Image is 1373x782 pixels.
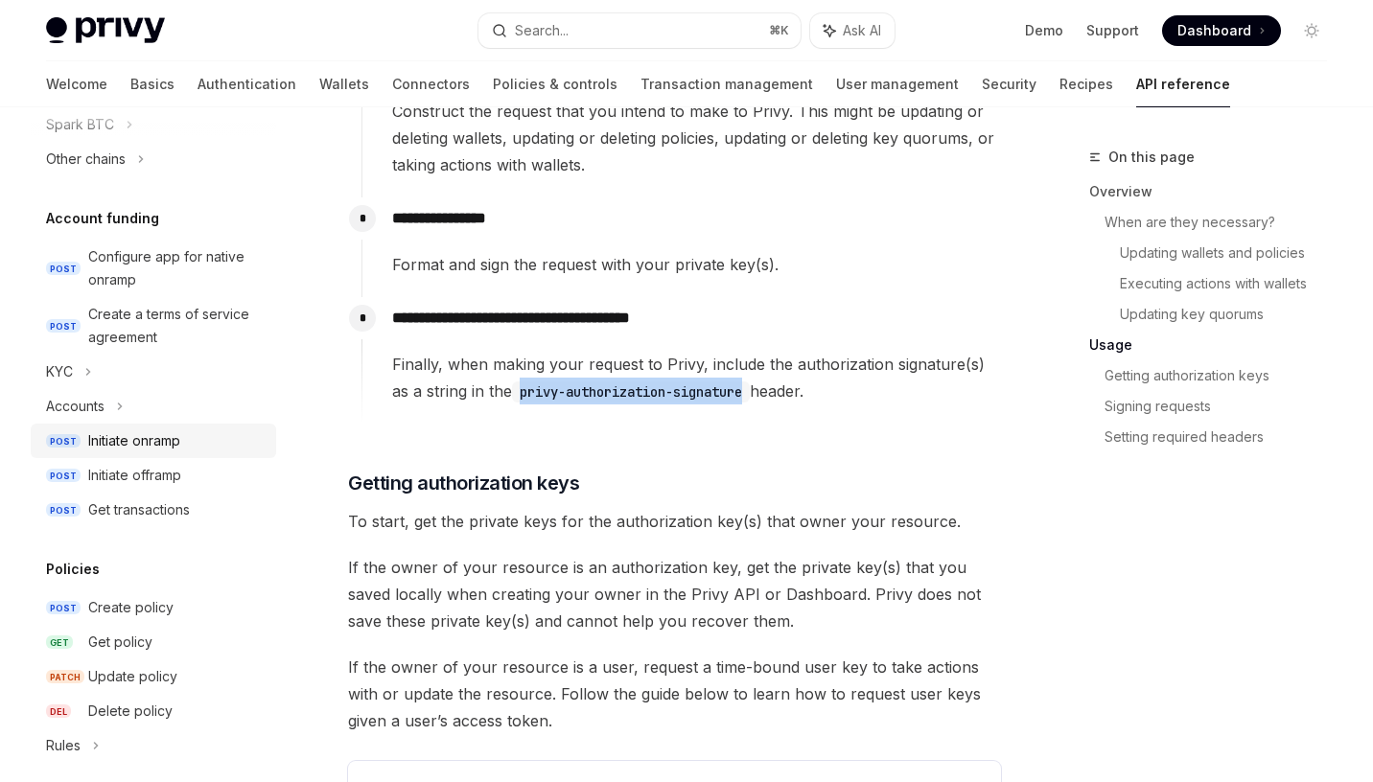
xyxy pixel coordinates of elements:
[46,207,159,230] h5: Account funding
[1120,299,1342,330] a: Updating key quorums
[130,61,175,107] a: Basics
[46,262,81,276] span: POST
[198,61,296,107] a: Authentication
[46,704,71,719] span: DEL
[1296,15,1327,46] button: Toggle dark mode
[31,659,276,694] a: PATCHUpdate policy
[1105,360,1342,391] a: Getting authorization keys
[769,23,789,38] span: ⌘ K
[348,508,1001,535] span: To start, get the private keys for the authorization key(s) that owner your resource.
[46,635,73,650] span: GET
[88,429,180,452] div: Initiate onramp
[836,61,959,107] a: User management
[1162,15,1281,46] a: Dashboard
[1086,21,1139,40] a: Support
[46,360,73,383] div: KYC
[46,148,126,171] div: Other chains
[46,601,81,615] span: POST
[46,558,100,581] h5: Policies
[31,590,276,625] a: POSTCreate policy
[348,554,1001,634] span: If the owner of your resource is an authorization key, get the private key(s) that you saved loca...
[1105,422,1342,452] a: Setting required headers
[88,631,152,654] div: Get policy
[88,665,177,688] div: Update policy
[88,700,173,723] div: Delete policy
[88,303,265,349] div: Create a terms of service agreement
[88,245,265,291] div: Configure app for native onramp
[46,395,105,418] div: Accounts
[31,493,276,527] a: POSTGet transactions
[1105,391,1342,422] a: Signing requests
[348,654,1001,734] span: If the owner of your resource is a user, request a time-bound user key to take actions with or up...
[46,434,81,448] span: POST
[478,13,802,48] button: Search...⌘K
[1105,207,1342,238] a: When are they necessary?
[31,458,276,493] a: POSTInitiate offramp
[46,17,165,44] img: light logo
[1136,61,1230,107] a: API reference
[1108,146,1195,169] span: On this page
[1089,176,1342,207] a: Overview
[46,61,107,107] a: Welcome
[348,470,579,496] span: Getting authorization keys
[1177,21,1251,40] span: Dashboard
[515,19,569,42] div: Search...
[31,297,276,355] a: POSTCreate a terms of service agreement
[843,21,881,40] span: Ask AI
[392,61,470,107] a: Connectors
[88,464,181,487] div: Initiate offramp
[319,61,369,107] a: Wallets
[493,61,617,107] a: Policies & controls
[46,319,81,333] span: POST
[46,469,81,483] span: POST
[1059,61,1113,107] a: Recipes
[1120,268,1342,299] a: Executing actions with wallets
[31,240,276,297] a: POSTConfigure app for native onramp
[88,596,174,619] div: Create policy
[392,251,1000,278] div: Format and sign the request with your private key(s).
[392,351,1000,404] span: Finally, when making your request to Privy, include the authorization signature(s) as a string in...
[512,381,750,402] code: privy-authorization-signature
[982,61,1036,107] a: Security
[1089,330,1342,360] a: Usage
[1025,21,1063,40] a: Demo
[1120,238,1342,268] a: Updating wallets and policies
[31,694,276,728] a: DELDelete policy
[31,625,276,659] a: GETGet policy
[392,98,1000,178] span: Construct the request that you intend to make to Privy. This might be updating or deleting wallet...
[46,503,81,517] span: POST
[640,61,813,107] a: Transaction management
[88,498,190,521] div: Get transactions
[46,734,81,757] div: Rules
[31,424,276,458] a: POSTInitiate onramp
[810,13,895,48] button: Ask AI
[46,670,84,684] span: PATCH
